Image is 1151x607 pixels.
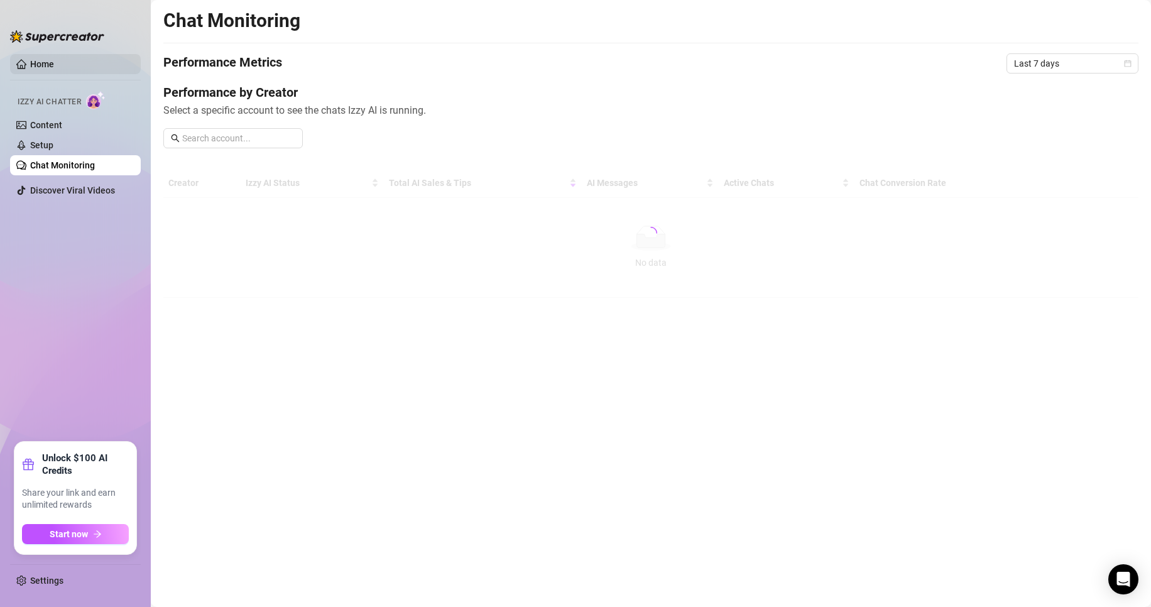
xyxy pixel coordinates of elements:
[30,140,53,150] a: Setup
[30,576,63,586] a: Settings
[22,524,129,544] button: Start nowarrow-right
[10,30,104,43] img: logo-BBDzfeDw.svg
[86,91,106,109] img: AI Chatter
[93,530,102,539] span: arrow-right
[30,160,95,170] a: Chat Monitoring
[163,53,282,74] h4: Performance Metrics
[645,227,657,239] span: loading
[163,102,1138,118] span: Select a specific account to see the chats Izzy AI is running.
[1124,60,1132,67] span: calendar
[30,120,62,130] a: Content
[18,96,81,108] span: Izzy AI Chatter
[171,134,180,143] span: search
[30,59,54,69] a: Home
[1108,564,1138,594] div: Open Intercom Messenger
[42,452,129,477] strong: Unlock $100 AI Credits
[163,84,1138,101] h4: Performance by Creator
[1014,54,1131,73] span: Last 7 days
[30,185,115,195] a: Discover Viral Videos
[182,131,295,145] input: Search account...
[50,529,88,539] span: Start now
[163,9,300,33] h2: Chat Monitoring
[22,487,129,511] span: Share your link and earn unlimited rewards
[22,458,35,471] span: gift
